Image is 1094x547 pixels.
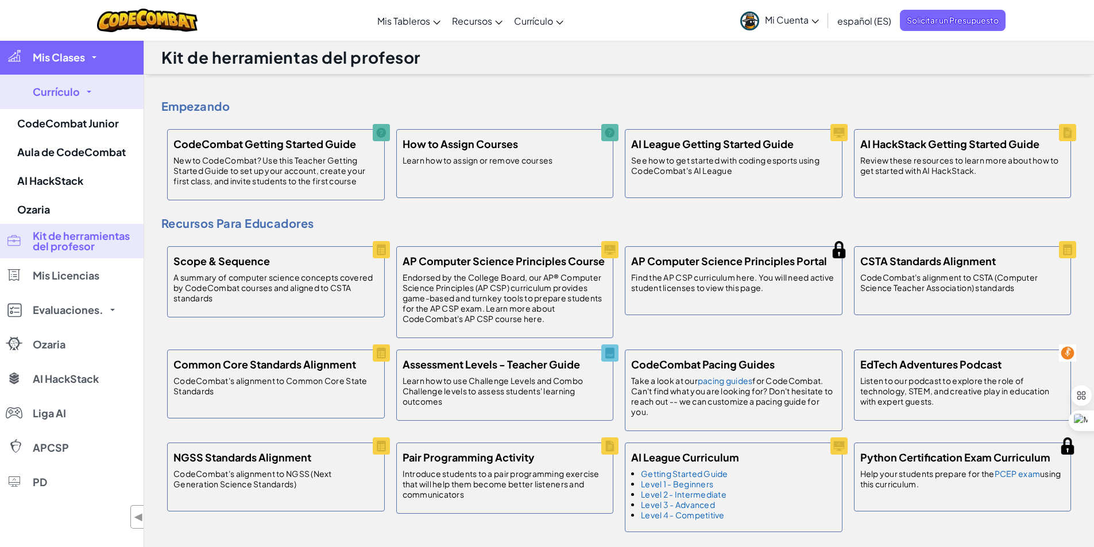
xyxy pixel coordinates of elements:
[900,10,1006,31] a: Solicitar un Presupuesto
[631,375,836,417] p: Take a look at our for CodeCombat. Can't find what you are looking for? Don't hesitate to reach o...
[848,123,1077,204] a: AI HackStack Getting Started Guide Review these resources to learn more about how to get started ...
[33,374,99,384] span: AI HackStack
[173,253,270,269] h5: Scope & Sequence
[452,15,492,27] span: Recursos
[33,408,66,418] span: Liga AI
[619,344,848,437] a: CodeCombat Pacing Guides Take a look at ourpacing guidesfor CodeCombat. Can't find what you are l...
[161,215,1077,232] h4: Recursos para educadores
[735,2,825,38] a: Mi Cuenta
[403,253,605,269] h5: AP Computer Science Principles Course
[97,9,198,32] img: CodeCombat logo
[631,135,794,152] h5: AI League Getting Started Guide
[161,98,1077,115] h4: Empezando
[860,356,1002,373] h5: EdTech Adventures Podcast
[860,155,1065,176] p: Review these resources to learn more about how to get started with AI HackStack.
[403,375,608,406] p: Learn how to use Challenge Levels and Combo Challenge levels to assess students' learning outcomes
[173,375,378,396] p: CodeCombat's alignment to Common Core State Standards
[641,510,725,520] a: Level 4 - Competitive
[161,240,391,323] a: Scope & Sequence A summary of computer science concepts covered by CodeCombat courses and aligned...
[765,14,819,26] span: Mi Cuenta
[403,272,608,324] p: Endorsed by the College Board, our AP® Computer Science Principles (AP CSP) curriculum provides g...
[173,135,356,152] h5: CodeCombat Getting Started Guide
[33,305,103,315] span: Evaluaciones.
[641,468,728,479] a: Getting Started Guide
[995,468,1040,479] a: PCEP exam
[161,123,391,206] a: CodeCombat Getting Started Guide New to CodeCombat? Use this Teacher Getting Started Guide to set...
[619,240,848,321] a: AP Computer Science Principles Portal Find the AP CSP curriculum here. You will need active stude...
[173,449,311,465] h5: NGSS Standards Alignment
[391,437,620,519] a: Pair Programming Activity Introduce students to a pair programming exercise that will help them b...
[161,437,391,517] a: NGSS Standards Alignment CodeCombat's alignment to NGSS (Next Generation Science Standards)
[631,272,836,293] p: Find the AP CSP curriculum here. You will need active student licenses to view this page.
[860,375,1065,406] p: Listen to our podcast to explore the role of technology, STEM, and creative play in education wit...
[641,479,713,489] a: Level 1 - Beginners
[161,46,420,68] h1: Kit de herramientas del profesor
[403,449,535,465] h5: Pair Programming Activity
[860,272,1065,293] p: CodeCombat's alignment to CSTA (Computer Science Teacher Association) standards
[641,499,715,510] a: Level 3 - Advanced
[372,5,446,36] a: Mis Tableros
[377,15,430,27] span: Mis Tableros
[740,11,759,30] img: avatar
[631,356,775,373] h5: CodeCombat Pacing Guides
[631,253,827,269] h5: AP Computer Science Principles Portal
[173,155,378,186] p: New to CodeCombat? Use this Teacher Getting Started Guide to set up your account, create your fir...
[33,52,85,63] span: Mis Clases
[33,270,99,281] span: Mis Licencias
[514,15,553,27] span: Currículo
[446,5,508,36] a: Recursos
[631,155,836,176] p: See how to get started with coding esports using CodeCombat's AI League
[641,489,726,499] a: Level 2 - Intermediate
[173,272,378,303] p: A summary of computer science concepts covered by CodeCombat courses and aligned to CSTA standards
[161,344,391,424] a: Common Core Standards Alignment CodeCombat's alignment to Common Core State Standards
[860,468,1065,489] p: Help your students prepare for the using this curriculum.
[619,123,848,204] a: AI League Getting Started Guide See how to get started with coding esports using CodeCombat's AI ...
[391,240,620,344] a: AP Computer Science Principles Course Endorsed by the College Board, our AP® Computer Science Pri...
[832,5,897,36] a: español (ES)
[860,449,1050,465] h5: Python Certification Exam Curriculum
[403,468,608,499] p: Introduce students to a pair programming exercise that will help them become better listeners and...
[173,356,356,373] h5: Common Core Standards Alignment
[848,437,1077,517] a: Python Certification Exam Curriculum Help your students prepare for thePCEP examusing this curric...
[860,253,996,269] h5: CSTA Standards Alignment
[33,231,136,251] span: Kit de herramientas del profesor
[403,135,518,152] h5: How to Assign Courses
[631,449,739,465] h5: AI League Curriculum
[33,87,80,97] span: Currículo
[403,356,580,373] h5: Assessment Levels - Teacher Guide
[403,155,553,165] p: Learn how to assign or remove courses
[391,123,620,204] a: How to Assign Courses Learn how to assign or remove courses
[848,240,1077,321] a: CSTA Standards Alignment CodeCombat's alignment to CSTA (Computer Science Teacher Association) st...
[134,509,144,525] span: ◀
[33,339,65,350] span: Ozaria
[848,344,1077,426] a: EdTech Adventures Podcast Listen to our podcast to explore the role of technology, STEM, and crea...
[837,15,891,27] span: español (ES)
[860,135,1039,152] h5: AI HackStack Getting Started Guide
[508,5,569,36] a: Currículo
[698,375,753,386] a: pacing guides
[173,468,378,489] p: CodeCombat's alignment to NGSS (Next Generation Science Standards)
[391,344,620,426] a: Assessment Levels - Teacher Guide Learn how to use Challenge Levels and Combo Challenge levels to...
